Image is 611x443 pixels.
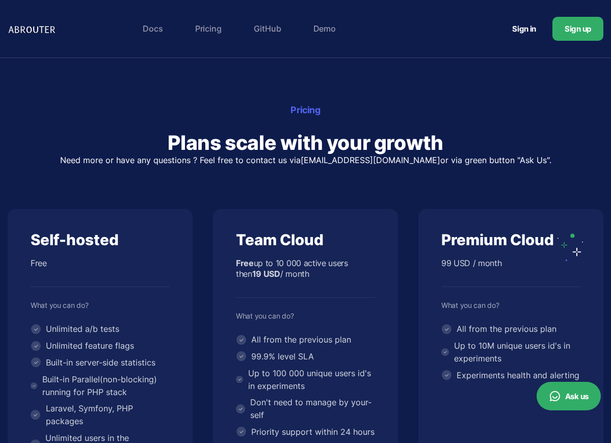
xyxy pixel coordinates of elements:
[236,333,375,346] li: All from the previous plan
[252,269,280,279] b: 19 USD
[31,230,170,249] div: Self-hosted
[31,402,170,428] li: Laravel, Symfony, PHP packages
[441,230,580,249] div: Premium Cloud
[31,301,170,310] div: What you can do?
[236,230,375,249] div: Team Cloud
[441,301,580,310] div: What you can do?
[236,367,375,393] li: Up to 100 000 unique users id's in experiments
[8,103,603,117] div: Pricing
[441,340,580,365] li: Up to 10M unique users id's in experiments
[8,156,603,164] p: Need more or have any questions ? Feel free to contact us via or via green button "Ask Us".
[236,350,375,363] li: 99.9% level SLA
[441,258,580,287] div: 99 USD / month
[552,17,603,41] a: Sign up
[236,426,375,438] li: Priority support within 24 hours
[441,323,580,335] li: All from the previous plan
[31,340,170,352] li: Unlimited feature flags
[308,18,341,39] a: Demo
[249,18,286,39] a: GitHub
[31,323,170,335] li: Unlimited a/b tests
[236,258,375,298] div: up to 10 000 active users then / month
[236,396,375,422] li: Don't need to manage by your-self
[31,373,170,399] li: Built-in Parallel(non-blocking) running for PHP stack
[441,369,580,382] li: Experiments health and alerting
[31,356,170,369] li: Built-in server-side statistics
[500,19,548,38] a: Sign in
[537,382,601,410] button: Ask us
[190,18,227,39] a: Pricing
[301,155,440,165] a: [EMAIL_ADDRESS][DOMAIN_NAME]
[138,18,168,39] a: Docs
[236,258,254,268] b: Free
[31,258,170,287] div: Free
[8,21,58,37] img: Logo
[236,311,375,321] div: What you can do?
[8,130,603,156] h2: Plans scale with your growth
